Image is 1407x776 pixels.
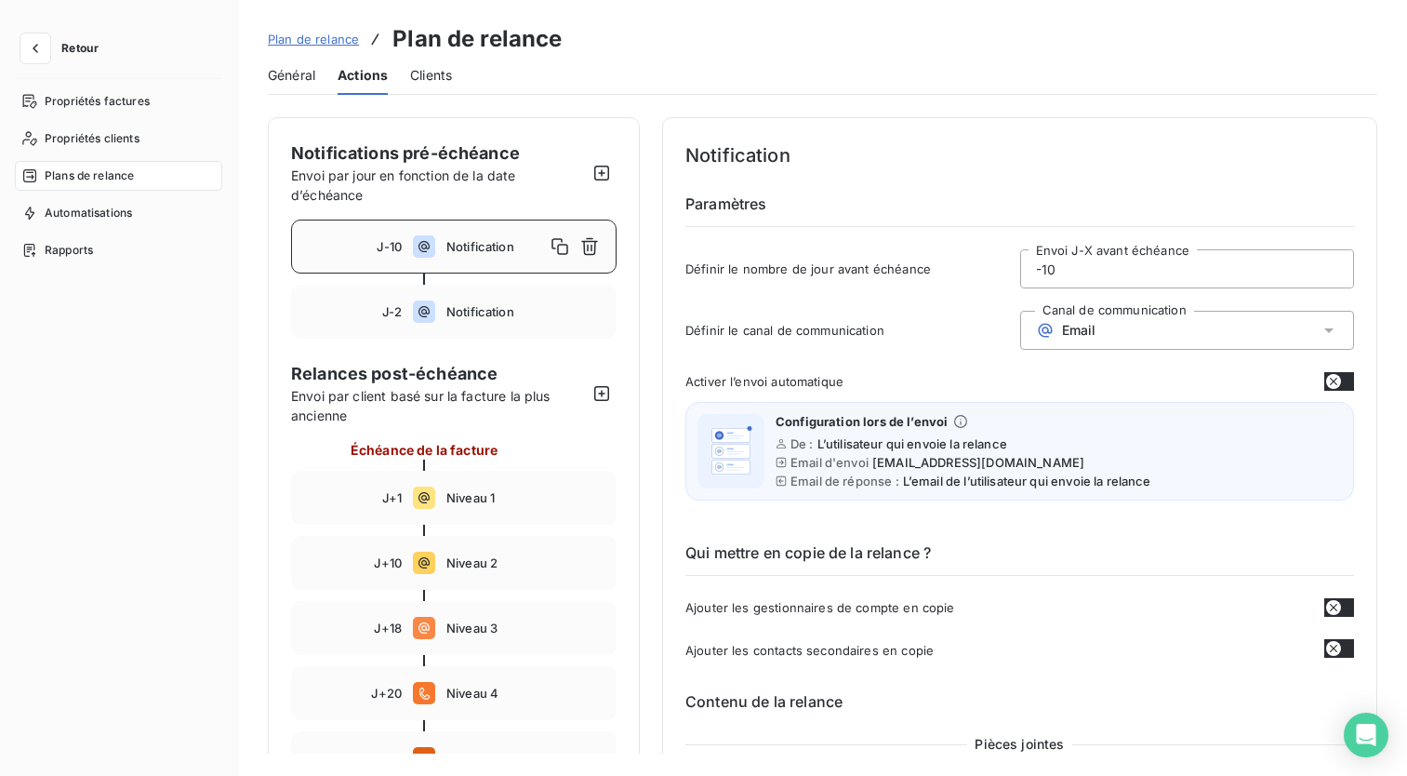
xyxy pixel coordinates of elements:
[338,66,388,85] span: Actions
[446,621,604,636] span: Niveau 3
[382,304,402,319] span: J-2
[446,555,604,570] span: Niveau 2
[45,205,132,221] span: Automatisations
[382,490,402,505] span: J+1
[817,436,1007,451] span: L’utilisateur qui envoie la relance
[790,455,869,470] span: Email d'envoi
[374,555,402,570] span: J+10
[45,242,93,259] span: Rapports
[685,542,1354,576] h6: Qui mettre en copie de la relance ?
[776,414,948,429] span: Configuration lors de l’envoi
[685,261,1020,276] span: Définir le nombre de jour avant échéance
[291,143,520,163] span: Notifications pré-échéance
[15,87,222,116] a: Propriétés factures
[446,686,604,701] span: Niveau 4
[371,751,402,766] span: J+30
[685,140,1354,170] h4: Notification
[685,690,1354,713] h6: Contenu de la relance
[351,440,498,460] span: Échéance de la facture
[45,93,150,110] span: Propriétés factures
[268,32,359,47] span: Plan de relance
[15,235,222,265] a: Rapports
[410,66,452,85] span: Clients
[872,455,1084,470] span: [EMAIL_ADDRESS][DOMAIN_NAME]
[790,474,899,488] span: Email de réponse :
[1344,713,1388,757] div: Open Intercom Messenger
[685,600,955,615] span: Ajouter les gestionnaires de compte en copie
[446,304,604,319] span: Notification
[446,239,545,254] span: Notification
[268,30,359,48] a: Plan de relance
[701,421,761,481] img: illustration helper email
[374,621,402,636] span: J+18
[392,22,562,56] h3: Plan de relance
[291,386,587,425] span: Envoi par client basé sur la facture la plus ancienne
[15,124,222,154] a: Propriétés clients
[371,686,402,701] span: J+20
[377,239,402,254] span: J-10
[790,436,814,451] span: De :
[903,474,1151,488] span: L’email de l’utilisateur qui envoie la relance
[15,161,222,191] a: Plans de relance
[1062,323,1096,338] span: Email
[685,193,1354,227] h6: Paramètres
[685,643,934,658] span: Ajouter les contacts secondaires en copie
[446,751,604,766] span: Niveau 5
[685,374,843,389] span: Activer l’envoi automatique
[61,43,99,54] span: Retour
[268,66,315,85] span: Général
[291,167,516,203] span: Envoi par jour en fonction de la date d’échéance
[15,198,222,228] a: Automatisations
[685,323,1020,338] span: Définir le canal de communication
[15,33,113,63] button: Retour
[45,130,139,147] span: Propriétés clients
[446,490,604,505] span: Niveau 1
[45,167,134,184] span: Plans de relance
[291,361,587,386] span: Relances post-échéance
[967,735,1071,754] span: Pièces jointes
